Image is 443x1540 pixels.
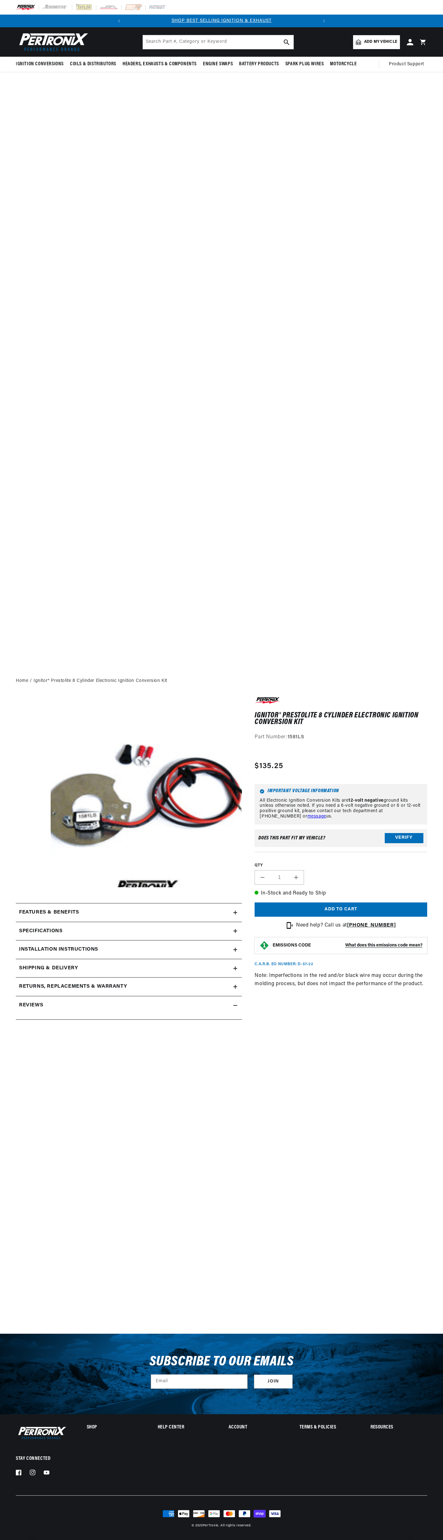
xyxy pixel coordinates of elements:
[125,17,318,24] div: Announcement
[19,946,98,954] h2: Installation instructions
[16,57,67,72] summary: Ignition Conversions
[255,733,427,741] div: Part Number:
[67,57,119,72] summary: Coils & Distributors
[255,696,427,1076] div: Note: Imperfections in the red and/or black wire may occur during the molding process, but does n...
[16,922,242,940] summary: Specifications
[119,57,200,72] summary: Headers, Exhausts & Components
[318,15,330,27] button: Translation missing: en.sections.announcements.next_announcement
[273,943,311,948] strong: EMISSIONS CODE
[19,927,62,935] h2: Specifications
[113,15,125,27] button: Translation missing: en.sections.announcements.previous_announcement
[16,978,242,996] summary: Returns, Replacements & Warranty
[158,1425,214,1430] summary: Help Center
[229,1425,285,1430] summary: Account
[203,61,233,67] span: Engine Swaps
[389,57,427,72] summary: Product Support
[236,57,282,72] summary: Battery Products
[143,35,294,49] input: Search Part #, Category or Keyword
[16,677,28,684] a: Home
[330,61,357,67] span: Motorcycle
[16,61,64,67] span: Ignition Conversions
[385,833,423,843] button: Verify
[192,1524,219,1527] small: © 2025 .
[34,677,167,684] a: Ignitor® Prestolite 8 Cylinder Electronic Ignition Conversion Kit
[19,964,78,972] h2: Shipping & Delivery
[260,789,422,794] h6: Important Voltage Information
[220,1524,251,1527] small: All rights reserved.
[280,35,294,49] button: Search Part #, Category or Keyword
[16,677,427,684] nav: breadcrumbs
[255,902,427,917] button: Add to cart
[16,940,242,959] summary: Installation instructions
[348,798,384,803] strong: 12-volt negative
[389,61,424,68] span: Product Support
[16,1455,66,1462] p: Stay Connected
[353,35,400,49] a: Add my vehicle
[16,996,242,1015] summary: Reviews
[125,17,318,24] div: 1 of 2
[258,836,325,841] div: Does This part fit My vehicle?
[347,923,396,928] a: [PHONE_NUMBER]
[255,863,427,868] label: QTY
[288,735,304,740] strong: 1581LS
[273,943,422,948] button: EMISSIONS CODEWhat does this emissions code mean?
[307,814,326,819] a: message
[203,1524,218,1527] a: PerTronix
[260,798,422,819] p: All Electronic Ignition Conversion Kits are ground kits unless otherwise noted. If you need a 6-v...
[254,1375,293,1389] button: Subscribe
[149,1356,294,1368] h3: Subscribe to our emails
[19,983,127,991] h2: Returns, Replacements & Warranty
[16,959,242,978] summary: Shipping & Delivery
[87,1425,143,1430] summary: Shop
[327,57,360,72] summary: Motorcycle
[16,1425,66,1441] img: Pertronix
[151,1375,247,1389] input: Email
[19,1001,43,1010] h2: Reviews
[259,940,269,951] img: Emissions code
[19,908,79,917] h2: Features & Benefits
[364,39,397,45] span: Add my vehicle
[300,1425,356,1430] summary: Terms & policies
[16,696,242,890] media-gallery: Gallery Viewer
[345,943,422,948] strong: What does this emissions code mean?
[123,61,197,67] span: Headers, Exhausts & Components
[16,903,242,922] summary: Features & Benefits
[255,962,313,967] p: C.A.R.B. EO Number: D-57-22
[296,921,396,930] p: Need help? Call us at
[255,712,427,725] h1: Ignitor® Prestolite 8 Cylinder Electronic Ignition Conversion Kit
[255,889,427,898] p: In-Stock and Ready to Ship
[172,18,272,23] a: SHOP BEST SELLING IGNITION & EXHAUST
[16,31,89,53] img: Pertronix
[200,57,236,72] summary: Engine Swaps
[282,57,327,72] summary: Spark Plug Wires
[285,61,324,67] span: Spark Plug Wires
[239,61,279,67] span: Battery Products
[370,1425,427,1430] summary: Resources
[255,760,283,772] span: $135.25
[70,61,116,67] span: Coils & Distributors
